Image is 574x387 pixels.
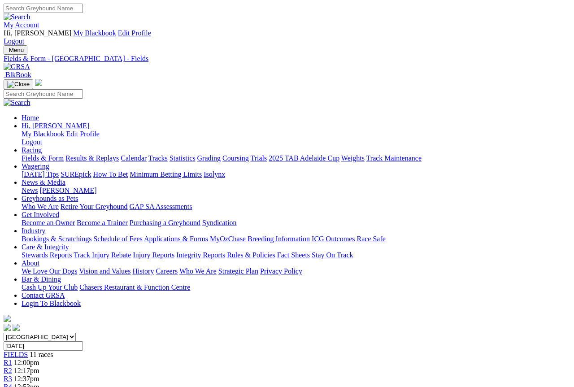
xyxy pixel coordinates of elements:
[35,79,42,86] img: logo-grsa-white.png
[132,267,154,275] a: History
[357,235,385,243] a: Race Safe
[248,235,310,243] a: Breeding Information
[22,187,38,194] a: News
[5,71,31,78] span: BlkBook
[22,219,570,227] div: Get Involved
[227,251,275,259] a: Rules & Policies
[4,21,39,29] a: My Account
[30,351,53,358] span: 11 races
[4,63,30,71] img: GRSA
[179,267,217,275] a: Who We Are
[269,154,339,162] a: 2025 TAB Adelaide Cup
[22,275,61,283] a: Bar & Dining
[66,130,100,138] a: Edit Profile
[144,235,208,243] a: Applications & Forms
[73,29,116,37] a: My Blackbook
[4,351,28,358] a: FIELDS
[156,267,178,275] a: Careers
[4,45,27,55] button: Toggle navigation
[65,154,119,162] a: Results & Replays
[39,187,96,194] a: [PERSON_NAME]
[22,146,42,154] a: Racing
[202,219,236,226] a: Syndication
[22,138,42,146] a: Logout
[22,251,570,259] div: Care & Integrity
[130,219,200,226] a: Purchasing a Greyhound
[22,283,78,291] a: Cash Up Your Club
[4,4,83,13] input: Search
[22,243,69,251] a: Care & Integrity
[4,79,33,89] button: Toggle navigation
[22,187,570,195] div: News & Media
[250,154,267,162] a: Trials
[312,235,355,243] a: ICG Outcomes
[204,170,225,178] a: Isolynx
[210,235,246,243] a: MyOzChase
[14,375,39,383] span: 12:37pm
[22,122,89,130] span: Hi, [PERSON_NAME]
[4,99,30,107] img: Search
[22,203,59,210] a: Who We Are
[22,235,91,243] a: Bookings & Scratchings
[9,47,24,53] span: Menu
[22,267,570,275] div: About
[22,291,65,299] a: Contact GRSA
[133,251,174,259] a: Injury Reports
[22,162,49,170] a: Wagering
[93,235,142,243] a: Schedule of Fees
[4,55,570,63] a: Fields & Form - [GEOGRAPHIC_DATA] - Fields
[4,71,31,78] a: BlkBook
[176,251,225,259] a: Integrity Reports
[22,235,570,243] div: Industry
[22,195,78,202] a: Greyhounds as Pets
[4,29,570,45] div: My Account
[22,114,39,122] a: Home
[22,283,570,291] div: Bar & Dining
[4,367,12,374] a: R2
[4,375,12,383] a: R3
[4,29,71,37] span: Hi, [PERSON_NAME]
[366,154,422,162] a: Track Maintenance
[77,219,128,226] a: Become a Trainer
[13,324,20,331] img: twitter.svg
[74,251,131,259] a: Track Injury Rebate
[22,170,570,178] div: Wagering
[79,267,130,275] a: Vision and Values
[260,267,302,275] a: Privacy Policy
[22,267,77,275] a: We Love Our Dogs
[79,283,190,291] a: Chasers Restaurant & Function Centre
[130,203,192,210] a: GAP SA Assessments
[22,300,81,307] a: Login To Blackbook
[4,359,12,366] a: R1
[22,219,75,226] a: Become an Owner
[130,170,202,178] a: Minimum Betting Limits
[61,170,91,178] a: SUREpick
[61,203,128,210] a: Retire Your Greyhound
[312,251,353,259] a: Stay On Track
[22,203,570,211] div: Greyhounds as Pets
[4,324,11,331] img: facebook.svg
[22,259,39,267] a: About
[148,154,168,162] a: Tracks
[277,251,310,259] a: Fact Sheets
[14,367,39,374] span: 12:17pm
[22,227,45,235] a: Industry
[22,211,59,218] a: Get Involved
[170,154,196,162] a: Statistics
[22,130,65,138] a: My Blackbook
[197,154,221,162] a: Grading
[22,130,570,146] div: Hi, [PERSON_NAME]
[22,170,59,178] a: [DATE] Tips
[121,154,147,162] a: Calendar
[4,37,24,45] a: Logout
[4,341,83,351] input: Select date
[4,315,11,322] img: logo-grsa-white.png
[118,29,151,37] a: Edit Profile
[341,154,365,162] a: Weights
[22,178,65,186] a: News & Media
